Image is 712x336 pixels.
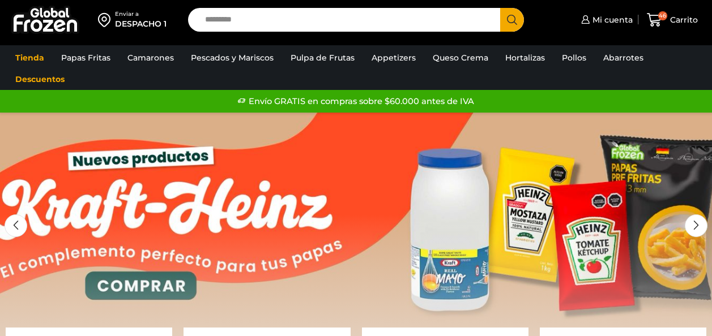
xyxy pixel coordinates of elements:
[56,47,116,68] a: Papas Fritas
[427,47,494,68] a: Queso Crema
[644,7,701,33] a: 46 Carrito
[685,214,707,237] div: Next slide
[285,47,360,68] a: Pulpa de Frutas
[185,47,279,68] a: Pescados y Mariscos
[590,14,633,25] span: Mi cuenta
[10,47,50,68] a: Tienda
[500,47,551,68] a: Hortalizas
[122,47,180,68] a: Camarones
[98,10,115,29] img: address-field-icon.svg
[667,14,698,25] span: Carrito
[115,18,167,29] div: DESPACHO 1
[115,10,167,18] div: Enviar a
[598,47,649,68] a: Abarrotes
[500,8,524,32] button: Search button
[578,8,633,31] a: Mi cuenta
[5,214,27,237] div: Previous slide
[556,47,592,68] a: Pollos
[658,11,667,20] span: 46
[10,68,70,90] a: Descuentos
[366,47,421,68] a: Appetizers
